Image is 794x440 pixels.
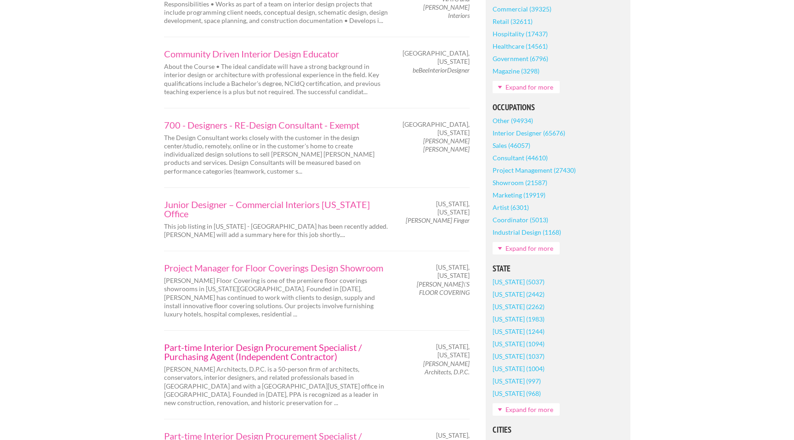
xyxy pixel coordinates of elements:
[493,375,541,387] a: [US_STATE] (997)
[493,265,624,273] h5: State
[164,222,389,239] p: This job listing in [US_STATE] - [GEOGRAPHIC_DATA] has been recently added. [PERSON_NAME] will ad...
[493,114,533,127] a: Other (94934)
[493,65,539,77] a: Magazine (3298)
[413,66,470,74] em: beBeeInteriorDesigner
[406,216,470,224] em: [PERSON_NAME] Finger
[164,276,389,318] p: [PERSON_NAME] Floor Covering is one of the premiere floor coverings showrooms in [US_STATE][GEOGR...
[403,49,470,66] span: [GEOGRAPHIC_DATA], [US_STATE]
[493,325,544,338] a: [US_STATE] (1244)
[493,81,560,93] a: Expand for more
[423,137,470,153] em: [PERSON_NAME] [PERSON_NAME]
[417,280,470,296] em: [PERSON_NAME]\'S FLOOR COVERING
[493,387,541,400] a: [US_STATE] (968)
[493,350,544,362] a: [US_STATE] (1037)
[164,120,389,130] a: 700 - Designers - RE-Design Consultant - Exempt
[493,300,544,313] a: [US_STATE] (2262)
[493,3,551,15] a: Commercial (39325)
[493,103,624,112] h5: Occupations
[493,189,545,201] a: Marketing (19919)
[493,40,548,52] a: Healthcare (14561)
[493,52,548,65] a: Government (6796)
[423,360,470,376] em: [PERSON_NAME] Architects, D.P.C.
[405,200,470,216] span: [US_STATE], [US_STATE]
[164,134,389,175] p: The Design Consultant works closely with the customer in the design center/studio, remotely, onli...
[493,15,533,28] a: Retail (32611)
[493,176,547,189] a: Showroom (21587)
[405,343,470,359] span: [US_STATE], [US_STATE]
[493,338,544,350] a: [US_STATE] (1094)
[493,276,544,288] a: [US_STATE] (5037)
[493,313,544,325] a: [US_STATE] (1983)
[403,120,470,137] span: [GEOGRAPHIC_DATA], [US_STATE]
[164,200,389,218] a: Junior Designer – Commercial Interiors [US_STATE] Office
[493,164,576,176] a: Project Management (27430)
[493,28,548,40] a: Hospitality (17437)
[493,139,530,152] a: Sales (46057)
[493,362,544,375] a: [US_STATE] (1004)
[493,226,561,238] a: Industrial Design (1168)
[493,214,548,226] a: Coordinator (5013)
[493,426,624,434] h5: Cities
[493,152,548,164] a: Consultant (44610)
[493,201,529,214] a: Artist (6301)
[164,263,389,272] a: Project Manager for Floor Coverings Design Showroom
[164,343,389,361] a: Part-time Interior Design Procurement Specialist / Purchasing Agent (Independent Contractor)
[493,127,565,139] a: Interior Designer (65676)
[493,403,560,416] a: Expand for more
[164,49,389,58] a: Community Driven Interior Design Educator
[164,62,389,96] p: About the Course • The ideal candidate will have a strong background in interior design or archit...
[493,242,560,254] a: Expand for more
[405,263,470,280] span: [US_STATE], [US_STATE]
[164,365,389,407] p: [PERSON_NAME] Architects, D.P.C. is a 50-person firm of architects, conservators, interior design...
[493,288,544,300] a: [US_STATE] (2442)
